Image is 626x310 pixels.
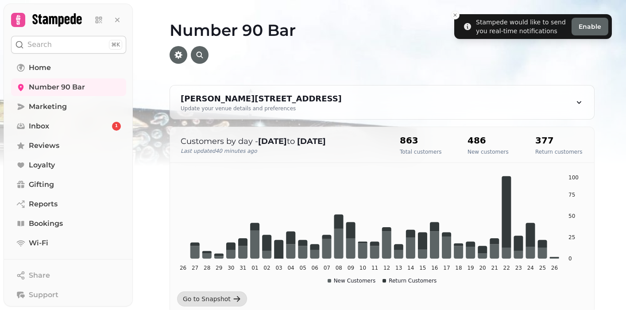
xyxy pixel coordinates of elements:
[479,265,486,271] tspan: 20
[27,39,52,50] p: Search
[29,218,63,229] span: Bookings
[29,290,58,300] span: Support
[297,136,326,146] strong: [DATE]
[312,265,318,271] tspan: 06
[240,265,246,271] tspan: 31
[29,160,55,170] span: Loyalty
[29,101,67,112] span: Marketing
[359,265,366,271] tspan: 10
[29,179,54,190] span: Gifting
[503,265,510,271] tspan: 22
[181,105,342,112] div: Update your venue details and preferences
[29,140,59,151] span: Reviews
[29,62,51,73] span: Home
[29,199,58,209] span: Reports
[455,265,462,271] tspan: 18
[407,265,414,271] tspan: 14
[572,18,608,35] button: Enable
[11,215,126,232] a: Bookings
[568,192,575,198] tspan: 75
[419,265,426,271] tspan: 15
[400,148,442,155] p: Total customers
[551,265,558,271] tspan: 26
[568,234,575,240] tspan: 25
[181,93,342,105] div: [PERSON_NAME][STREET_ADDRESS]
[29,238,48,248] span: Wi-Fi
[431,265,438,271] tspan: 16
[535,148,582,155] p: Return customers
[109,40,122,50] div: ⌘K
[11,137,126,155] a: Reviews
[300,265,306,271] tspan: 05
[216,265,222,271] tspan: 29
[204,265,210,271] tspan: 28
[336,265,342,271] tspan: 08
[11,117,126,135] a: Inbox1
[568,213,575,219] tspan: 50
[275,265,282,271] tspan: 03
[181,147,382,155] p: Last updated 40 minutes ago
[383,277,437,284] div: Return Customers
[395,265,402,271] tspan: 13
[467,265,474,271] tspan: 19
[451,11,460,19] button: Close toast
[11,267,126,284] button: Share
[383,265,390,271] tspan: 12
[539,265,546,271] tspan: 25
[29,121,49,132] span: Inbox
[11,36,126,54] button: Search⌘K
[11,195,126,213] a: Reports
[527,265,534,271] tspan: 24
[263,265,270,271] tspan: 02
[568,174,579,181] tspan: 100
[183,294,231,303] div: Go to Snapshot
[400,134,442,147] h2: 863
[491,265,498,271] tspan: 21
[11,286,126,304] button: Support
[228,265,234,271] tspan: 30
[371,265,378,271] tspan: 11
[177,291,247,306] a: Go to Snapshot
[515,265,522,271] tspan: 23
[11,234,126,252] a: Wi-Fi
[11,78,126,96] a: Number 90 Bar
[476,18,568,35] div: Stampede would like to send you real-time notifications
[535,134,582,147] h2: 377
[181,135,382,147] p: Customers by day - to
[11,176,126,194] a: Gifting
[568,256,572,262] tspan: 0
[29,270,50,281] span: Share
[468,148,509,155] p: New customers
[115,123,118,129] span: 1
[11,156,126,174] a: Loyalty
[192,265,198,271] tspan: 27
[348,265,354,271] tspan: 09
[468,134,509,147] h2: 486
[258,136,287,146] strong: [DATE]
[324,265,330,271] tspan: 07
[443,265,450,271] tspan: 17
[287,265,294,271] tspan: 04
[29,82,85,93] span: Number 90 Bar
[180,265,186,271] tspan: 26
[11,98,126,116] a: Marketing
[251,265,258,271] tspan: 01
[328,277,376,284] div: New Customers
[11,59,126,77] a: Home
